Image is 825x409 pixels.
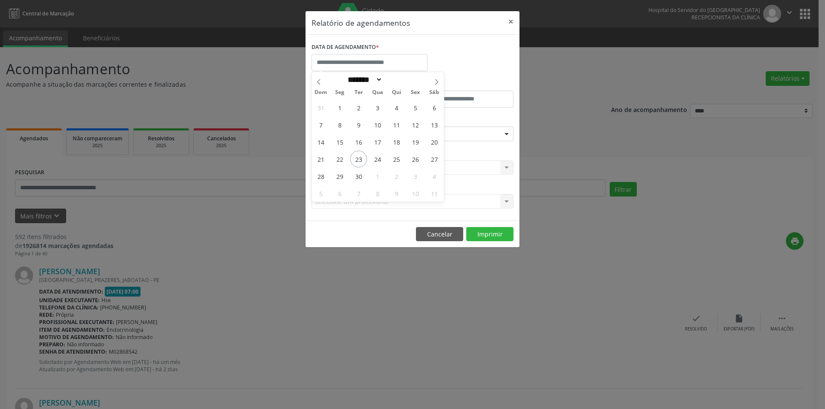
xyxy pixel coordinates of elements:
[388,133,405,150] span: Setembro 18, 2025
[407,185,424,202] span: Outubro 10, 2025
[312,168,329,185] span: Setembro 28, 2025
[312,99,329,116] span: Agosto 31, 2025
[388,151,405,167] span: Setembro 25, 2025
[369,116,386,133] span: Setembro 10, 2025
[312,185,329,202] span: Outubro 5, 2025
[369,168,386,185] span: Outubro 1, 2025
[387,90,406,95] span: Qui
[312,133,329,150] span: Setembro 14, 2025
[312,41,379,54] label: DATA DE AGENDAMENTO
[407,168,424,185] span: Outubro 3, 2025
[407,133,424,150] span: Setembro 19, 2025
[388,99,405,116] span: Setembro 4, 2025
[331,116,348,133] span: Setembro 8, 2025
[426,185,443,202] span: Outubro 11, 2025
[388,116,405,133] span: Setembro 11, 2025
[312,90,330,95] span: Dom
[406,90,425,95] span: Sex
[350,99,367,116] span: Setembro 2, 2025
[369,99,386,116] span: Setembro 3, 2025
[312,151,329,167] span: Setembro 21, 2025
[368,90,387,95] span: Qua
[369,151,386,167] span: Setembro 24, 2025
[466,227,513,242] button: Imprimir
[331,185,348,202] span: Outubro 6, 2025
[407,151,424,167] span: Setembro 26, 2025
[331,168,348,185] span: Setembro 29, 2025
[426,99,443,116] span: Setembro 6, 2025
[415,77,513,91] label: ATÉ
[345,75,382,84] select: Month
[350,116,367,133] span: Setembro 9, 2025
[382,75,411,84] input: Year
[426,116,443,133] span: Setembro 13, 2025
[331,151,348,167] span: Setembro 22, 2025
[407,99,424,116] span: Setembro 5, 2025
[416,227,463,242] button: Cancelar
[330,90,349,95] span: Seg
[426,151,443,167] span: Setembro 27, 2025
[388,168,405,185] span: Outubro 2, 2025
[407,116,424,133] span: Setembro 12, 2025
[369,185,386,202] span: Outubro 8, 2025
[388,185,405,202] span: Outubro 9, 2025
[312,116,329,133] span: Setembro 7, 2025
[350,151,367,167] span: Setembro 23, 2025
[426,168,443,185] span: Outubro 4, 2025
[331,99,348,116] span: Setembro 1, 2025
[369,133,386,150] span: Setembro 17, 2025
[502,11,519,32] button: Close
[426,133,443,150] span: Setembro 20, 2025
[425,90,444,95] span: Sáb
[349,90,368,95] span: Ter
[331,133,348,150] span: Setembro 15, 2025
[350,185,367,202] span: Outubro 7, 2025
[350,168,367,185] span: Setembro 30, 2025
[312,17,410,28] h5: Relatório de agendamentos
[350,133,367,150] span: Setembro 16, 2025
